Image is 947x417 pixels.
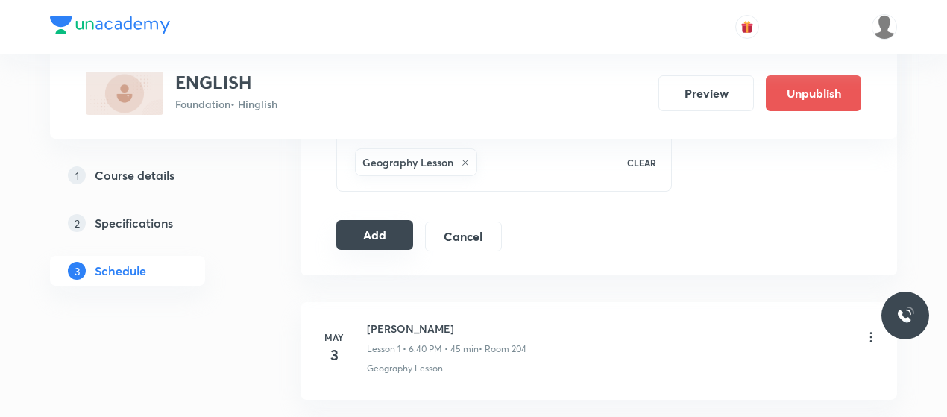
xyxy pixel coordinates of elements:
[95,166,174,184] h5: Course details
[95,262,146,280] h5: Schedule
[50,160,253,190] a: 1Course details
[479,342,526,356] p: • Room 204
[896,307,914,324] img: ttu
[319,330,349,344] h6: May
[50,16,170,34] img: Company Logo
[86,72,163,115] img: 5D85A9D5-7F41-45A4-9427-DC9F74DDEDDE_plus.png
[766,75,861,111] button: Unpublish
[175,72,277,93] h3: ENGLISH
[367,362,443,375] p: Geography Lesson
[95,214,173,232] h5: Specifications
[50,16,170,38] a: Company Logo
[319,344,349,366] h4: 3
[367,321,526,336] h6: [PERSON_NAME]
[68,262,86,280] p: 3
[740,20,754,34] img: avatar
[175,96,277,112] p: Foundation • Hinglish
[50,208,253,238] a: 2Specifications
[367,342,479,356] p: Lesson 1 • 6:40 PM • 45 min
[627,156,656,169] p: CLEAR
[68,214,86,232] p: 2
[735,15,759,39] button: avatar
[425,222,502,251] button: Cancel
[68,166,86,184] p: 1
[362,154,453,170] h6: Geography Lesson
[872,14,897,40] img: Dhirendra singh
[658,75,754,111] button: Preview
[336,220,413,250] button: Add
